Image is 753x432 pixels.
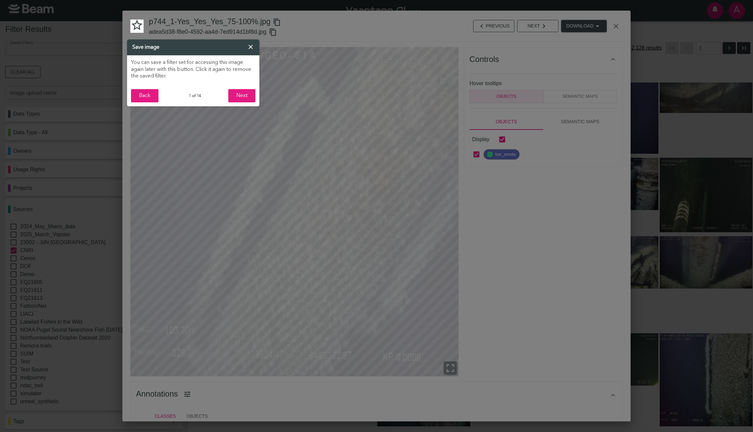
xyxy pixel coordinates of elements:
span: × [247,42,254,53]
div: You can save a filter set for accessing this image again later with this button. Click it again t... [127,55,259,84]
span: 1 of 14 [189,93,201,99]
button: Close Tour [247,42,254,53]
button: Next [228,89,255,102]
button: Back [131,89,158,102]
h3: Save image [132,42,247,53]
